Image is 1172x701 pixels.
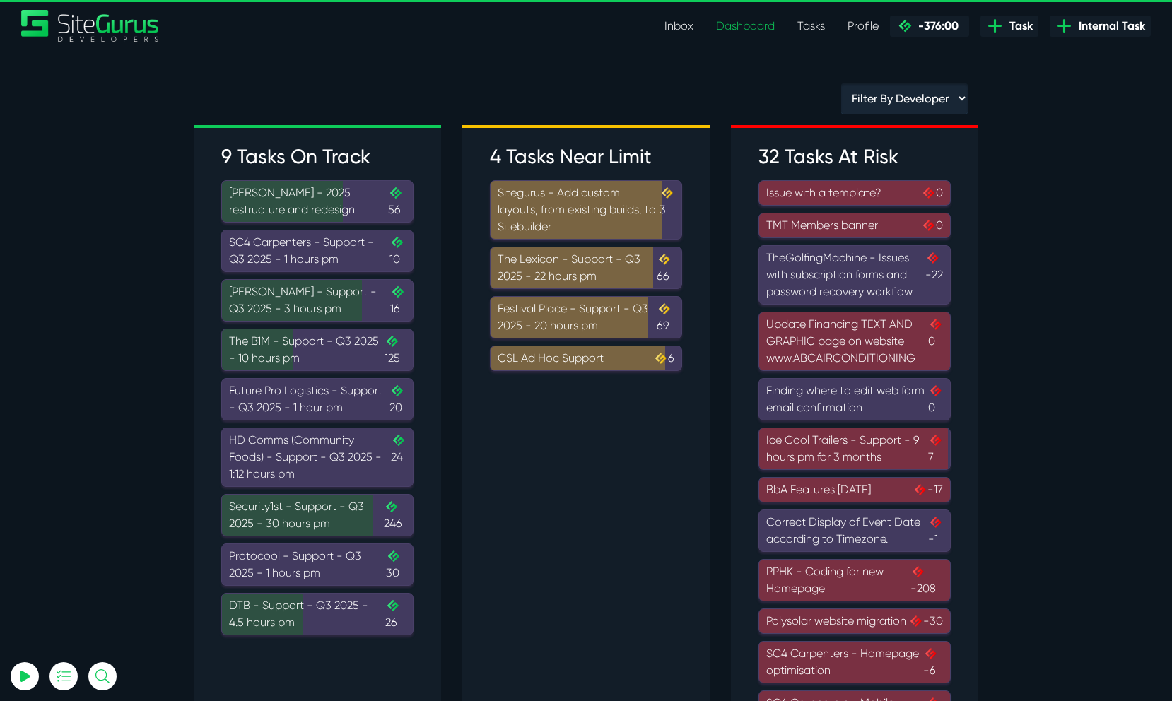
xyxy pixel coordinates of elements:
[758,509,951,552] a: Correct Display of Event Date according to Timezone.-1
[913,481,943,498] span: -17
[221,180,414,223] a: [PERSON_NAME] - 2025 restructure and redesign56
[928,432,943,466] span: 7
[229,432,406,483] div: HD Comms (Community Foods) - Support - Q3 2025 - 1:12 hours pm
[980,16,1038,37] a: Task
[786,12,836,40] a: Tasks
[921,217,943,234] span: 0
[766,563,943,597] div: PPHK - Coding for new Homepage
[758,180,951,206] a: Issue with a template?0
[498,251,674,285] div: The Lexicon - Support - Q3 2025 - 22 hours pm
[386,548,406,582] span: 30
[766,514,943,548] div: Correct Display of Event Date according to Timezone.
[490,145,682,169] h3: 4 Tasks Near Limit
[229,382,406,416] div: Future Pro Logistics - Support - Q3 2025 - 1 hour pm
[384,498,406,532] span: 246
[389,382,406,416] span: 20
[928,316,943,367] span: 0
[21,10,160,42] img: Sitegurus Logo
[490,180,682,240] a: Sitegurus - Add custom layouts, from existing builds, to Sitebuilder3
[758,145,951,169] h3: 32 Tasks At Risk
[229,234,406,268] div: SC4 Carpenters - Support - Q3 2025 - 1 hours pm
[928,514,943,548] span: -1
[221,230,414,272] a: SC4 Carpenters - Support - Q3 2025 - 1 hours pm10
[229,597,406,631] div: DTB - Support - Q3 2025 - 4.5 hours pm
[498,350,674,367] div: CSL Ad Hoc Support
[221,329,414,371] a: The B1M - Support - Q3 2025 - 10 hours pm125
[490,247,682,289] a: The Lexicon - Support - Q3 2025 - 22 hours pm66
[758,559,951,601] a: PPHK - Coding for new Homepage-208
[758,641,951,683] a: SC4 Carpenters - Homepage optimisation-6
[229,548,406,582] div: Protocool - Support - Q3 2025 - 1 hours pm
[758,245,951,305] a: TheGolfingMachine - Issues with subscription forms and password recovery workflow-22
[908,613,943,630] span: -30
[391,432,406,483] span: 24
[928,382,943,416] span: 0
[221,279,414,322] a: [PERSON_NAME] - Support - Q3 2025 - 3 hours pm16
[766,316,943,367] div: Update Financing TEXT AND GRAPHIC page on website www.ABCAIRCONDITIONING
[657,300,674,334] span: 69
[766,481,943,498] div: BbA Features [DATE]
[758,428,951,470] a: Ice Cool Trailers - Support - 9 hours pm for 3 months7
[653,350,674,367] span: 6
[923,645,943,679] span: -6
[910,563,943,597] span: -208
[221,494,414,536] a: Security1st - Support - Q3 2025 - 30 hours pm246
[758,213,951,238] a: TMT Members banner0
[229,333,406,367] div: The B1M - Support - Q3 2025 - 10 hours pm
[758,608,951,634] a: Polysolar website migration-30
[1050,16,1151,37] a: Internal Task
[758,477,951,502] a: BbA Features [DATE]-17
[490,346,682,371] a: CSL Ad Hoc Support6
[229,283,406,317] div: [PERSON_NAME] - Support - Q3 2025 - 3 hours pm
[766,645,943,679] div: SC4 Carpenters - Homepage optimisation
[766,217,943,234] div: TMT Members banner
[229,498,406,532] div: Security1st - Support - Q3 2025 - 30 hours pm
[766,249,943,300] div: TheGolfingMachine - Issues with subscription forms and password recovery workflow
[229,184,406,218] div: [PERSON_NAME] - 2025 restructure and redesign
[1073,18,1145,35] span: Internal Task
[766,382,943,416] div: Finding where to edit web form email confirmation
[766,432,943,466] div: Ice Cool Trailers - Support - 9 hours pm for 3 months
[490,296,682,338] a: Festival Place - Support - Q3 2025 - 20 hours pm69
[836,12,890,40] a: Profile
[660,184,674,235] span: 3
[21,10,160,42] a: SiteGurus
[890,16,969,37] a: -376:00
[766,613,943,630] div: Polysolar website migration
[758,312,951,371] a: Update Financing TEXT AND GRAPHIC page on website www.ABCAIRCONDITIONING0
[221,543,414,586] a: Protocool - Support - Q3 2025 - 1 hours pm30
[766,184,943,201] div: Issue with a template?
[390,283,406,317] span: 16
[389,234,406,268] span: 10
[657,251,674,285] span: 66
[221,593,414,635] a: DTB - Support - Q3 2025 - 4.5 hours pm26
[705,12,786,40] a: Dashboard
[385,597,406,631] span: 26
[925,249,943,300] span: -22
[1004,18,1033,35] span: Task
[221,428,414,487] a: HD Comms (Community Foods) - Support - Q3 2025 - 1:12 hours pm24
[221,378,414,420] a: Future Pro Logistics - Support - Q3 2025 - 1 hour pm20
[221,145,414,169] h3: 9 Tasks On Track
[385,333,406,367] span: 125
[388,184,406,218] span: 56
[921,184,943,201] span: 0
[498,184,674,235] div: Sitegurus - Add custom layouts, from existing builds, to Sitebuilder
[653,12,705,40] a: Inbox
[498,300,674,334] div: Festival Place - Support - Q3 2025 - 20 hours pm
[913,19,959,33] span: -376:00
[758,378,951,420] a: Finding where to edit web form email confirmation0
